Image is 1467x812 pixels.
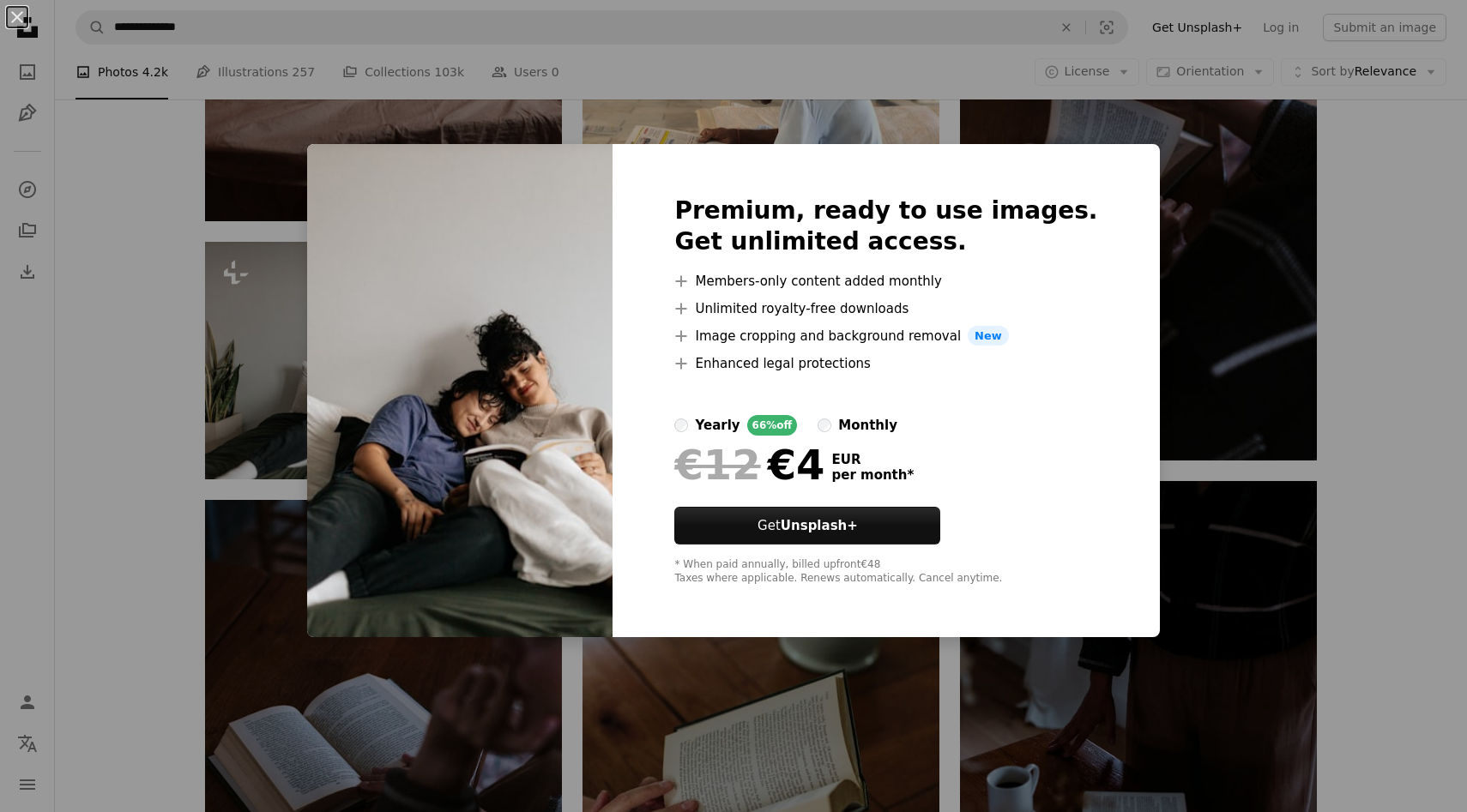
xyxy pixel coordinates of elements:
input: monthly [818,418,831,432]
input: yearly66%off [674,418,688,432]
span: €12 [674,442,760,487]
li: Members-only content added monthly [674,271,1097,292]
li: Image cropping and background removal [674,326,1097,346]
button: GetUnsplash+ [674,507,940,544]
div: * When paid annually, billed upfront €48 Taxes where applicable. Renews automatically. Cancel any... [674,558,1097,586]
div: 66% off [747,415,798,436]
span: per month * [831,467,914,483]
li: Unlimited royalty-free downloads [674,298,1097,319]
img: premium_photo-1664382466520-afe23272be60 [307,144,613,638]
div: yearly [695,415,740,436]
div: monthly [838,415,897,436]
strong: Unsplash+ [781,518,858,533]
div: €4 [674,442,824,487]
li: Enhanced legal protections [674,353,1097,374]
span: New [968,326,1009,346]
span: EUR [831,452,914,467]
h2: Premium, ready to use images. Get unlimited access. [674,195,1097,257]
